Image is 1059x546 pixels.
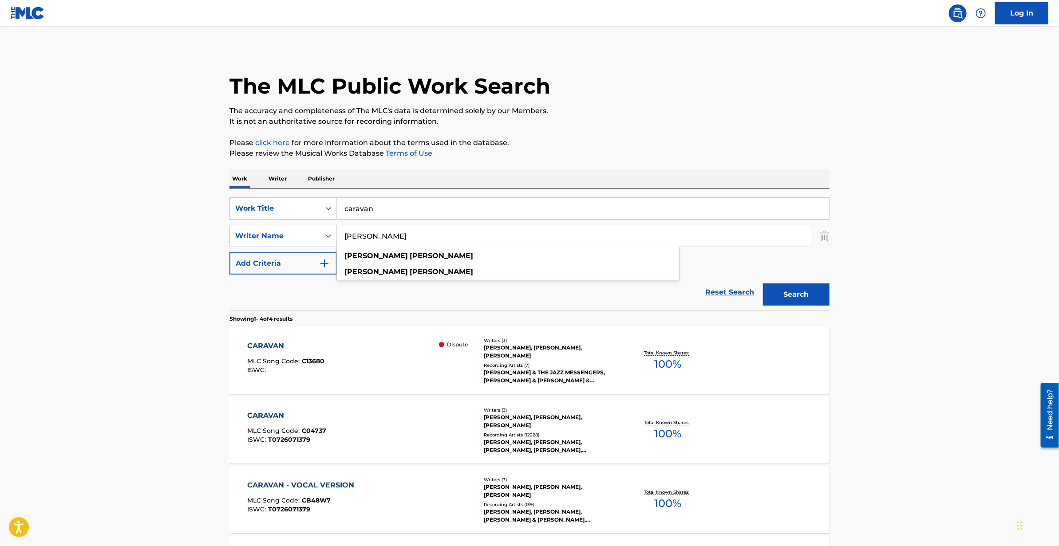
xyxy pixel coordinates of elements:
p: Work [229,169,250,188]
p: Total Known Shares: [644,350,692,356]
p: Showing 1 - 4 of 4 results [229,315,292,323]
form: Search Form [229,197,830,310]
img: 9d2ae6d4665cec9f34b9.svg [319,258,330,269]
iframe: Resource Center [1034,379,1059,451]
img: MLC Logo [11,7,45,20]
strong: [PERSON_NAME] [344,251,408,260]
p: Please review the Musical Works Database [229,148,830,159]
div: [PERSON_NAME], [PERSON_NAME], [PERSON_NAME], [PERSON_NAME], [PERSON_NAME] [484,438,618,454]
p: Publisher [305,169,337,188]
span: 100 % [654,426,681,442]
span: 100 % [654,495,681,511]
div: Help [972,4,990,22]
div: Recording Artists ( 12228 ) [484,432,618,438]
div: CARAVAN - VOCAL VERSION [248,480,359,491]
iframe: Chat Widget [1015,503,1059,546]
div: [PERSON_NAME], [PERSON_NAME], [PERSON_NAME] [484,413,618,429]
div: Recording Artists ( 139 ) [484,501,618,508]
img: Delete Criterion [820,225,830,247]
span: C13680 [302,357,325,365]
button: Search [763,283,830,306]
p: The accuracy and completeness of The MLC's data is determined solely by our Members. [229,106,830,116]
p: Total Known Shares: [644,419,692,426]
span: T0726071379 [269,505,311,513]
div: Work Title [235,203,315,214]
a: CARAVANMLC Song Code:C13680ISWC: DisputeWriters (3)[PERSON_NAME], [PERSON_NAME], [PERSON_NAME]Rec... [229,327,830,394]
span: ISWC : [248,505,269,513]
span: T0726071379 [269,436,311,444]
strong: [PERSON_NAME] [410,267,473,276]
div: Writers ( 3 ) [484,407,618,413]
img: help [976,8,986,19]
div: CARAVAN [248,341,325,351]
p: Please for more information about the terms used in the database. [229,137,830,148]
p: Total Known Shares: [644,489,692,495]
div: Drag [1017,512,1023,539]
div: Writers ( 3 ) [484,476,618,483]
div: Writers ( 3 ) [484,337,618,344]
a: Public Search [949,4,967,22]
p: Dispute [447,341,468,349]
p: It is not an authoritative source for recording information. [229,116,830,127]
button: Add Criteria [229,252,337,275]
a: Reset Search [701,283,759,302]
span: ISWC : [248,366,269,374]
a: CARAVANMLC Song Code:C04737ISWC:T0726071379Writers (3)[PERSON_NAME], [PERSON_NAME], [PERSON_NAME]... [229,397,830,464]
div: [PERSON_NAME], [PERSON_NAME], [PERSON_NAME] [484,344,618,360]
div: [PERSON_NAME], [PERSON_NAME], [PERSON_NAME] & [PERSON_NAME], [PERSON_NAME] SLOW, [PERSON_NAME] [484,508,618,524]
span: MLC Song Code : [248,496,302,504]
div: Writer Name [235,231,315,241]
a: CARAVAN - VOCAL VERSIONMLC Song Code:CB48W7ISWC:T0726071379Writers (3)[PERSON_NAME], [PERSON_NAME... [229,467,830,533]
div: CARAVAN [248,410,327,421]
div: [PERSON_NAME], [PERSON_NAME], [PERSON_NAME] [484,483,618,499]
span: C04737 [302,427,327,435]
a: click here [255,138,290,147]
span: MLC Song Code : [248,427,302,435]
strong: [PERSON_NAME] [344,267,408,276]
span: 100 % [654,356,681,372]
strong: [PERSON_NAME] [410,251,473,260]
img: search [952,8,963,19]
div: Recording Artists ( 7 ) [484,362,618,369]
span: CB48W7 [302,496,331,504]
a: Terms of Use [384,149,432,157]
span: ISWC : [248,436,269,444]
div: [PERSON_NAME] & THE JAZZ MESSENGERS, [PERSON_NAME] & [PERSON_NAME] & [PERSON_NAME], [PERSON_NAME]... [484,369,618,385]
p: Writer [266,169,289,188]
h1: The MLC Public Work Search [229,73,550,99]
a: Log In [995,2,1048,24]
span: MLC Song Code : [248,357,302,365]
